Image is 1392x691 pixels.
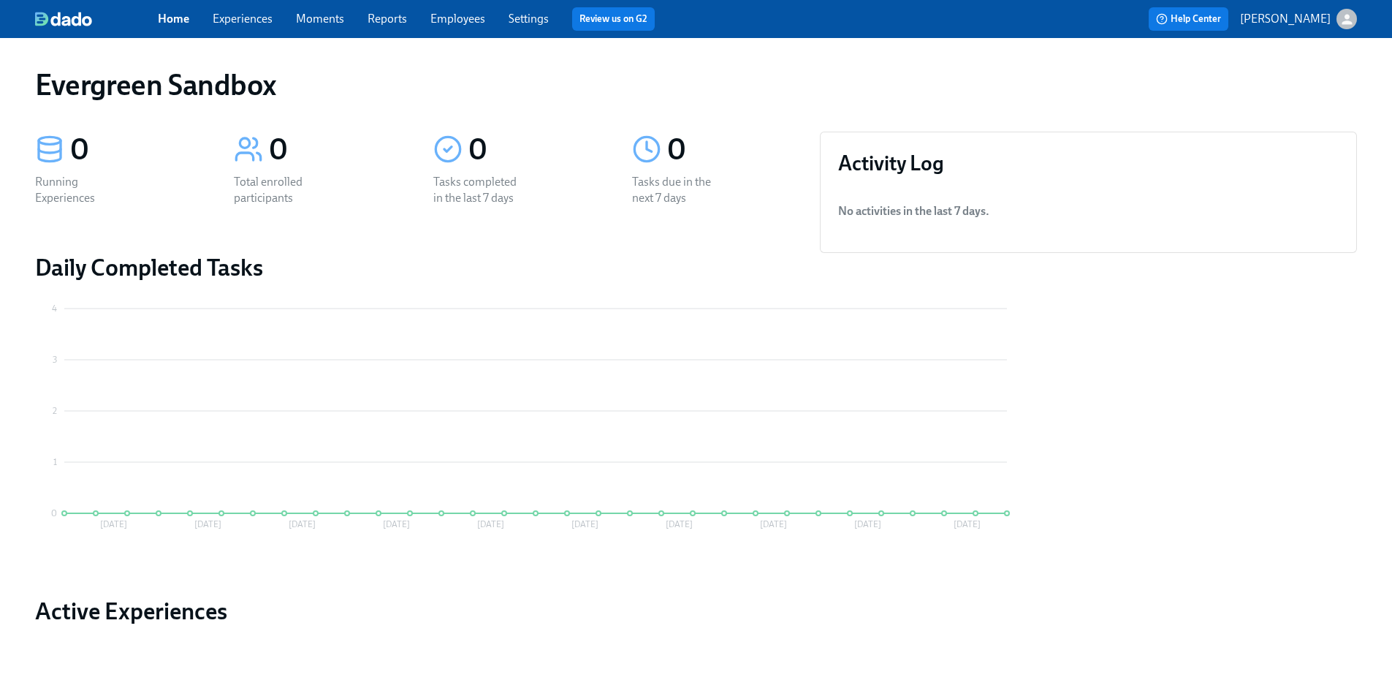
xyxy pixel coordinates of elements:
button: Review us on G2 [572,7,655,31]
tspan: [DATE] [760,519,787,529]
tspan: 4 [52,303,57,314]
button: [PERSON_NAME] [1240,9,1357,29]
tspan: 2 [53,406,57,416]
a: dado [35,12,158,26]
div: 0 [70,132,199,168]
div: Total enrolled participants [234,174,327,206]
tspan: [DATE] [854,519,881,529]
a: Review us on G2 [579,12,647,26]
span: Help Center [1156,12,1221,26]
div: 0 [468,132,597,168]
a: Settings [509,12,549,26]
h2: Daily Completed Tasks [35,253,796,282]
tspan: [DATE] [666,519,693,529]
a: Employees [430,12,485,26]
a: Moments [296,12,344,26]
tspan: [DATE] [383,519,410,529]
div: 0 [667,132,796,168]
h1: Evergreen Sandbox [35,67,276,102]
div: Tasks completed in the last 7 days [433,174,527,206]
tspan: 1 [53,457,57,467]
h3: Activity Log [838,150,1339,176]
a: Home [158,12,189,26]
a: Experiences [213,12,273,26]
tspan: 0 [51,508,57,518]
li: No activities in the last 7 days . [838,194,1339,229]
tspan: [DATE] [289,519,316,529]
a: Active Experiences [35,597,796,626]
tspan: [DATE] [571,519,598,529]
p: [PERSON_NAME] [1240,11,1331,27]
button: Help Center [1149,7,1228,31]
tspan: [DATE] [477,519,504,529]
tspan: [DATE] [954,519,981,529]
img: dado [35,12,92,26]
tspan: [DATE] [194,519,221,529]
div: Running Experiences [35,174,129,206]
a: Reports [368,12,407,26]
div: 0 [269,132,398,168]
tspan: 3 [53,355,57,365]
tspan: [DATE] [100,519,127,529]
div: Tasks due in the next 7 days [632,174,726,206]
